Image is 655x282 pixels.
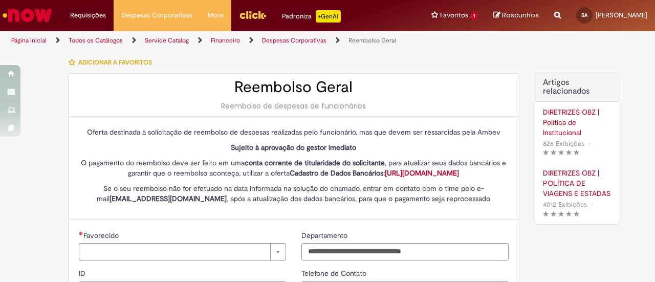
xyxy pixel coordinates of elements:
span: Favoritos [440,10,468,20]
a: Reembolso Geral [348,36,396,45]
img: click_logo_yellow_360x200.png [239,7,267,23]
p: O pagamento do reembolso deve ser feito em uma , para atualizar seus dados bancários e garantir q... [79,158,509,178]
p: Se o seu reembolso não for efetuado na data informada na solução do chamado, entrar em contato co... [79,183,509,204]
a: Limpar campo Favorecido [79,243,286,261]
p: Oferta destinada à solicitação de reembolso de despesas realizadas pelo funcionário, mas que deve... [79,127,509,137]
span: Requisições [70,10,106,20]
span: Telefone de Contato [301,269,368,278]
button: Adicionar a Favoritos [68,52,158,73]
a: Rascunhos [493,11,539,20]
span: Despesas Corporativas [121,10,192,20]
span: • [589,198,595,211]
a: DIRETRIZES OBZ | Política de Institucional [543,107,611,138]
div: Reembolso de despesas de funcionários [79,101,509,111]
a: Página inicial [11,36,47,45]
input: Departamento [301,243,509,261]
span: [PERSON_NAME] [596,11,647,19]
span: ID [79,269,88,278]
span: Rascunhos [502,10,539,20]
h3: Artigos relacionados [543,78,611,96]
p: +GenAi [316,10,341,23]
strong: Sujeito à aprovação do gestor imediato [231,143,356,152]
ul: Trilhas de página [8,31,429,50]
div: Padroniza [282,10,341,23]
a: Despesas Corporativas [262,36,326,45]
span: More [208,10,224,20]
a: [URL][DOMAIN_NAME] [385,168,459,178]
span: • [586,137,593,150]
strong: [EMAIL_ADDRESS][DOMAIN_NAME] [110,194,227,203]
span: Necessários [79,231,83,235]
span: 1 [470,12,478,20]
span: 4012 Exibições [543,200,587,209]
h2: Reembolso Geral [79,79,509,96]
a: Service Catalog [145,36,189,45]
span: Departamento [301,231,350,240]
span: Necessários - Favorecido [83,231,121,240]
strong: Cadastro de Dados Bancários: [290,168,459,178]
img: ServiceNow [1,5,54,26]
span: SA [581,12,587,18]
a: Financeiro [211,36,240,45]
span: Adicionar a Favoritos [78,58,152,67]
strong: conta corrente de titularidade do solicitante [245,158,385,167]
a: DIRETRIZES OBZ | POLÍTICA DE VIAGENS E ESTADAS [543,168,611,199]
a: Todos os Catálogos [69,36,123,45]
span: 826 Exibições [543,139,584,148]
